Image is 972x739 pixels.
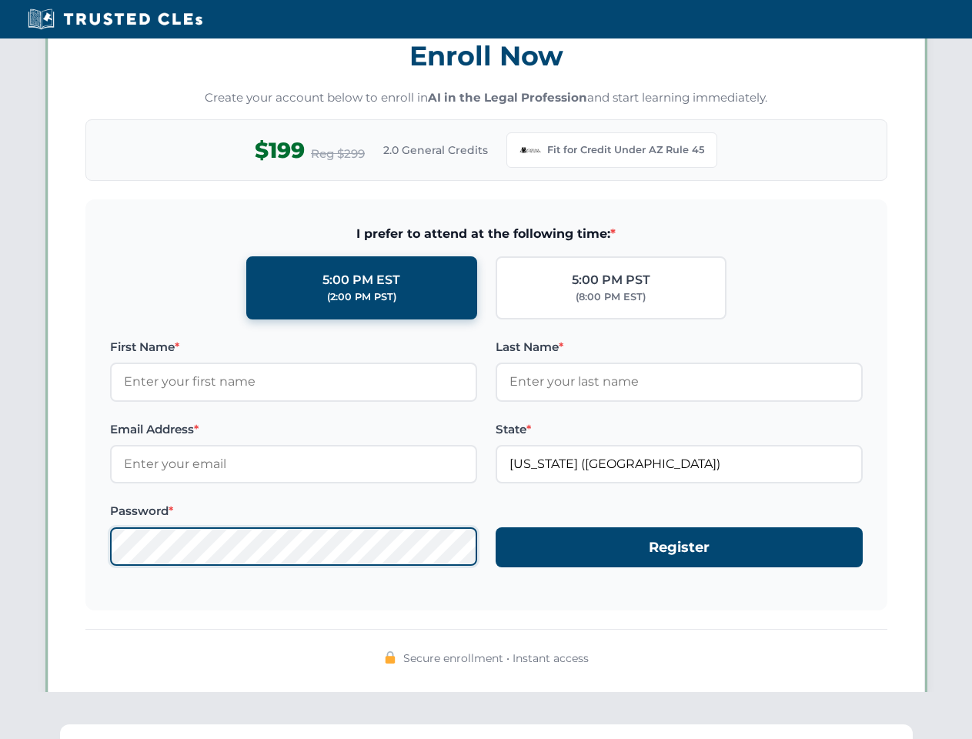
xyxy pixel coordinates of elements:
img: Trusted CLEs [23,8,207,31]
button: Register [496,527,863,568]
span: Fit for Credit Under AZ Rule 45 [547,142,704,158]
label: Email Address [110,420,477,439]
label: Password [110,502,477,520]
span: $199 [255,133,305,168]
div: (2:00 PM PST) [327,289,396,305]
div: 5:00 PM PST [572,270,650,290]
strong: AI in the Legal Profession [428,90,587,105]
span: 2.0 General Credits [383,142,488,159]
label: Last Name [496,338,863,356]
h3: Enroll Now [85,32,887,80]
label: State [496,420,863,439]
input: Arizona (AZ) [496,445,863,483]
input: Enter your email [110,445,477,483]
img: 🔒 [384,651,396,664]
span: Reg $299 [311,145,365,163]
img: Arizona Bar [519,139,541,161]
span: I prefer to attend at the following time: [110,224,863,244]
div: 5:00 PM EST [322,270,400,290]
input: Enter your last name [496,363,863,401]
input: Enter your first name [110,363,477,401]
label: First Name [110,338,477,356]
div: (8:00 PM EST) [576,289,646,305]
p: Create your account below to enroll in and start learning immediately. [85,89,887,107]
span: Secure enrollment • Instant access [403,650,589,667]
